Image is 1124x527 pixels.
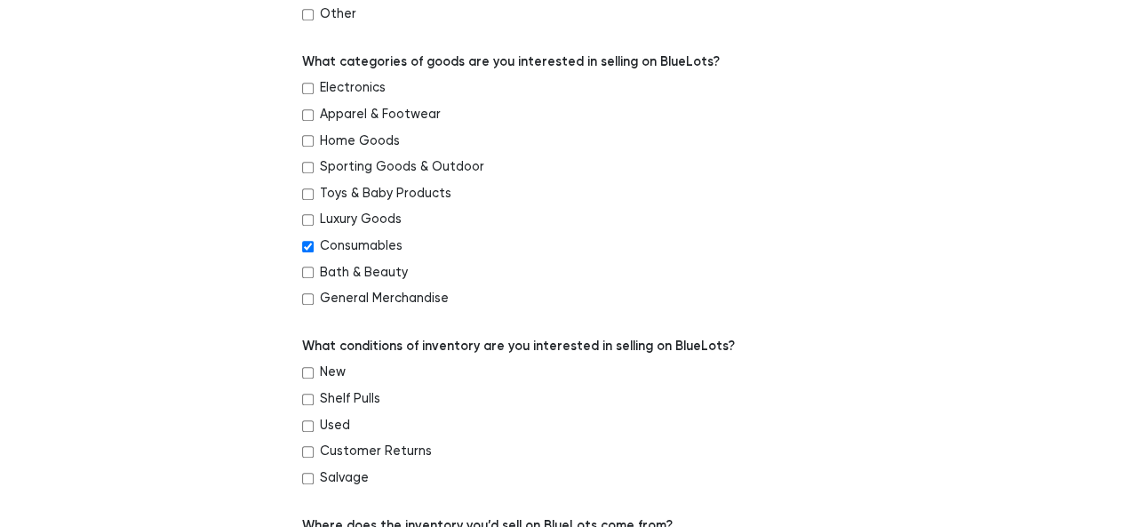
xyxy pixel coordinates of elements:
label: Used [320,416,350,435]
label: Other [320,4,356,24]
label: Bath & Beauty [320,263,408,283]
label: Consumables [320,236,403,256]
input: Used [302,420,314,432]
label: Apparel & Footwear [320,105,441,124]
input: Home Goods [302,135,314,147]
input: Toys & Baby Products [302,188,314,200]
label: Toys & Baby Products [320,184,451,204]
input: Bath & Beauty [302,267,314,278]
label: What categories of goods are you interested in selling on BlueLots? [302,52,720,72]
input: Apparel & Footwear [302,109,314,121]
input: New [302,367,314,379]
input: Luxury Goods [302,214,314,226]
input: Consumables [302,241,314,252]
input: Customer Returns [302,446,314,458]
label: New [320,363,346,382]
input: Other [302,9,314,20]
input: Salvage [302,473,314,484]
label: Customer Returns [320,442,432,461]
label: Sporting Goods & Outdoor [320,157,484,177]
input: Shelf Pulls [302,394,314,405]
label: Luxury Goods [320,210,402,229]
label: Salvage [320,468,369,488]
input: Electronics [302,83,314,94]
label: Electronics [320,78,386,98]
label: Shelf Pulls [320,389,380,409]
label: What conditions of inventory are you interested in selling on BlueLots? [302,337,735,356]
label: General Merchandise [320,289,449,308]
input: Sporting Goods & Outdoor [302,162,314,173]
input: General Merchandise [302,293,314,305]
label: Home Goods [320,132,400,151]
